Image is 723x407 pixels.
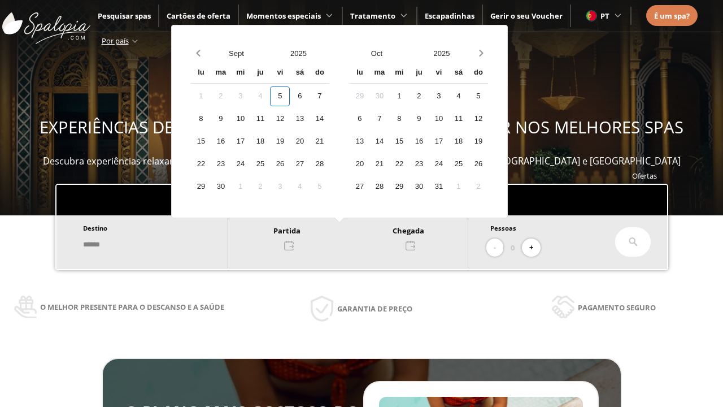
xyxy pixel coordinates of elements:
div: do [310,63,329,83]
div: 5 [270,86,290,106]
div: 14 [310,109,329,129]
button: Next month [474,44,488,63]
a: Gerir o seu Voucher [490,11,563,21]
div: do [468,63,488,83]
div: 1 [230,177,250,197]
a: Ofertas [632,171,657,181]
button: - [486,239,503,257]
div: 29 [350,86,369,106]
span: 0 [511,241,515,254]
div: Calendar wrapper [350,63,488,197]
div: mi [230,63,250,83]
span: Destino [83,224,107,232]
button: Open months overlay [344,44,409,63]
div: Calendar days [350,86,488,197]
div: 1 [448,177,468,197]
div: 26 [468,154,488,174]
img: ImgLogoSpalopia.BvClDcEz.svg [2,1,90,44]
button: Open years overlay [409,44,474,63]
div: 15 [389,132,409,151]
div: 29 [191,177,211,197]
div: ma [211,63,230,83]
div: 8 [389,109,409,129]
div: ju [409,63,429,83]
div: 16 [409,132,429,151]
div: Calendar days [191,86,329,197]
span: É um spa? [654,11,690,21]
span: Pessoas [490,224,516,232]
div: 21 [369,154,389,174]
span: O melhor presente para o descanso e a saúde [40,301,224,313]
div: 21 [310,132,329,151]
div: 19 [468,132,488,151]
div: sá [290,63,310,83]
div: 7 [369,109,389,129]
div: 16 [211,132,230,151]
div: 24 [230,154,250,174]
div: 22 [389,154,409,174]
div: 14 [369,132,389,151]
a: Escapadinhas [425,11,474,21]
div: ju [250,63,270,83]
div: 25 [448,154,468,174]
div: 11 [250,109,270,129]
span: Garantia de preço [337,302,412,315]
div: 27 [350,177,369,197]
a: Pesquisar spas [98,11,151,21]
span: Descubra experiências relaxantes, desfrute e ofereça momentos de bem-estar em mais de 400 spas em... [43,155,681,167]
div: 30 [409,177,429,197]
div: 12 [468,109,488,129]
div: mi [389,63,409,83]
div: 30 [369,86,389,106]
div: 2 [250,177,270,197]
div: ma [369,63,389,83]
button: + [522,239,541,257]
div: 9 [409,109,429,129]
div: 2 [409,86,429,106]
div: 13 [350,132,369,151]
div: 24 [429,154,448,174]
div: 11 [448,109,468,129]
a: É um spa? [654,10,690,22]
div: 4 [250,86,270,106]
div: 22 [191,154,211,174]
div: 26 [270,154,290,174]
div: 4 [448,86,468,106]
div: 4 [290,177,310,197]
button: Open months overlay [205,44,267,63]
div: 1 [191,86,211,106]
div: 28 [369,177,389,197]
div: 18 [448,132,468,151]
div: 7 [310,86,329,106]
div: lu [350,63,369,83]
div: 13 [290,109,310,129]
div: vi [270,63,290,83]
button: Previous month [191,44,205,63]
span: Pagamento seguro [578,301,656,314]
div: 2 [468,177,488,197]
div: lu [191,63,211,83]
div: 10 [429,109,448,129]
div: 23 [211,154,230,174]
div: 3 [230,86,250,106]
div: 27 [290,154,310,174]
div: 10 [230,109,250,129]
div: 3 [270,177,290,197]
div: 19 [270,132,290,151]
a: Cartões de oferta [167,11,230,21]
button: Open years overlay [267,44,329,63]
div: 29 [389,177,409,197]
div: Calendar wrapper [191,63,329,197]
div: sá [448,63,468,83]
div: 15 [191,132,211,151]
div: 1 [389,86,409,106]
div: 12 [270,109,290,129]
div: 8 [191,109,211,129]
div: 23 [409,154,429,174]
div: 20 [290,132,310,151]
